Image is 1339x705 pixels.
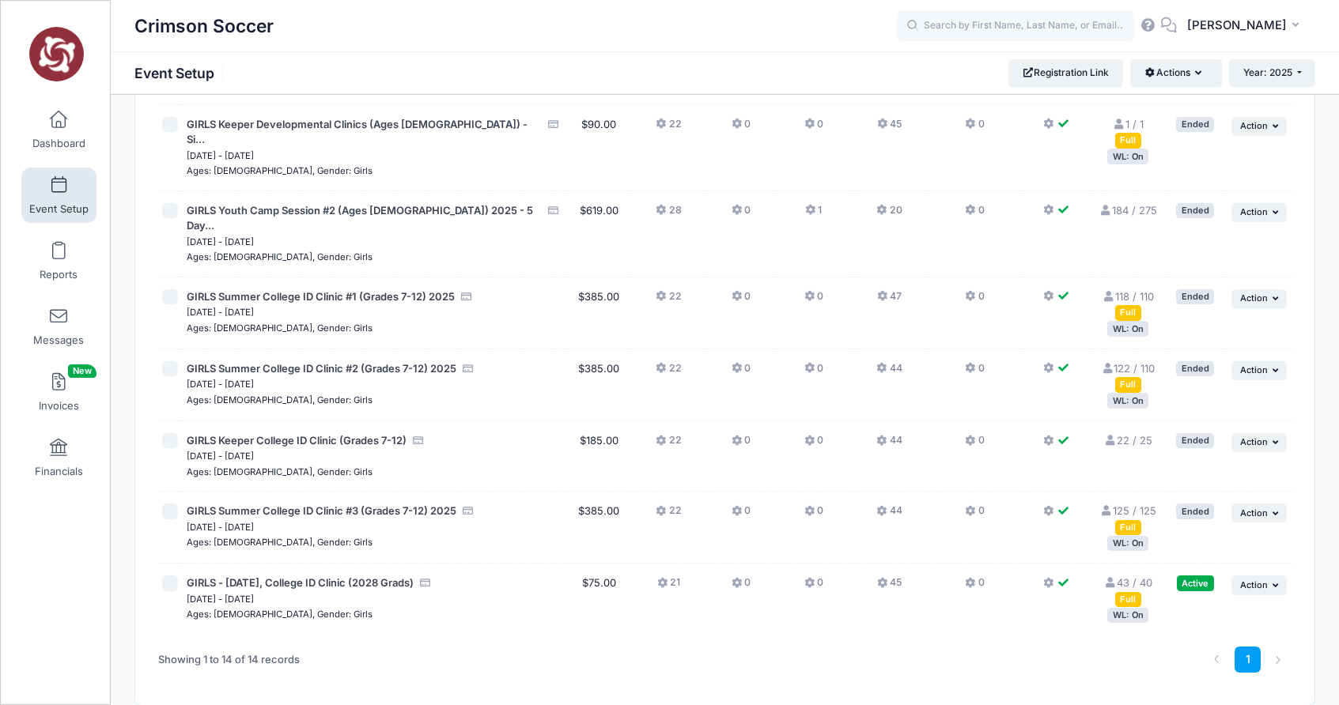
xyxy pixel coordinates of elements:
[187,290,455,303] span: GIRLS Summer College ID Clinic #1 (Grades 7-12) 2025
[1231,575,1287,594] button: Action
[460,292,473,302] i: Accepting Credit Card Payments
[656,289,681,312] button: 22
[21,168,96,223] a: Event Setup
[1177,575,1214,590] div: Active
[32,137,85,150] span: Dashboard
[876,433,902,456] button: 44
[462,364,475,374] i: Accepting Credit Card Payments
[187,165,373,176] small: Ages: [DEMOGRAPHIC_DATA], Gender: Girls
[1104,576,1152,605] a: 43 / 40 Full
[732,361,751,384] button: 0
[187,576,414,589] span: GIRLS - [DATE], College ID Clinic (2028 Grads)
[547,205,559,216] i: Accepting Credit Card Payments
[1107,536,1148,551] div: WL: On
[187,594,254,605] small: [DATE] - [DATE]
[1240,507,1268,518] span: Action
[732,117,751,140] button: 0
[805,203,822,226] button: 1
[1107,608,1148,623] div: WL: On
[187,322,373,334] small: Ages: [DEMOGRAPHIC_DATA], Gender: Girls
[965,433,984,456] button: 0
[547,119,559,130] i: Accepting Credit Card Payments
[134,8,274,44] h1: Crimson Soccer
[1,17,112,92] a: Crimson Soccer
[1177,8,1315,44] button: [PERSON_NAME]
[29,202,89,216] span: Event Setup
[877,289,902,312] button: 47
[877,117,902,140] button: 45
[1240,364,1268,375] span: Action
[656,117,681,140] button: 22
[1240,120,1268,131] span: Action
[1187,17,1287,34] span: [PERSON_NAME]
[187,451,254,462] small: [DATE] - [DATE]
[876,203,902,226] button: 20
[1240,436,1268,447] span: Action
[1240,292,1268,303] span: Action
[569,105,630,191] td: $90.00
[1100,504,1156,533] a: 125 / 125 Full
[1115,305,1141,320] div: Full
[804,361,823,384] button: 0
[569,277,630,349] td: $385.00
[569,492,630,564] td: $385.00
[965,361,984,384] button: 0
[39,399,79,413] span: Invoices
[187,307,254,318] small: [DATE] - [DATE]
[40,268,78,281] span: Reports
[657,575,680,598] button: 21
[1107,149,1148,164] div: WL: On
[1231,503,1287,522] button: Action
[187,118,528,146] span: GIRLS Keeper Developmental Clinics (Ages [DEMOGRAPHIC_DATA]) - Si...
[1176,433,1214,448] div: Ended
[1113,118,1144,146] a: 1 / 1 Full
[804,289,823,312] button: 0
[1176,203,1214,218] div: Ended
[1231,117,1287,136] button: Action
[1176,289,1214,304] div: Ended
[1115,377,1141,392] div: Full
[1231,203,1287,222] button: Action
[1130,59,1221,86] button: Actions
[1240,579,1268,590] span: Action
[187,466,373,477] small: Ages: [DEMOGRAPHIC_DATA], Gender: Girls
[187,379,254,390] small: [DATE] - [DATE]
[1115,520,1141,535] div: Full
[27,25,86,84] img: Crimson Soccer
[1099,204,1157,217] a: 184 / 275
[656,203,681,226] button: 28
[965,117,984,140] button: 0
[732,503,751,526] button: 0
[187,236,254,247] small: [DATE] - [DATE]
[732,575,751,598] button: 0
[187,537,373,548] small: Ages: [DEMOGRAPHIC_DATA], Gender: Girls
[897,10,1134,42] input: Search by First Name, Last Name, or Email...
[732,433,751,456] button: 0
[656,503,681,526] button: 22
[187,504,456,517] span: GIRLS Summer College ID Clinic #3 (Grades 7-12) 2025
[1115,133,1141,148] div: Full
[1231,433,1287,452] button: Action
[1101,362,1155,390] a: 122 / 110 Full
[187,251,373,262] small: Ages: [DEMOGRAPHIC_DATA], Gender: Girls
[1176,503,1214,518] div: Ended
[965,503,984,526] button: 0
[1240,206,1268,217] span: Action
[187,609,373,620] small: Ages: [DEMOGRAPHIC_DATA], Gender: Girls
[187,150,254,161] small: [DATE] - [DATE]
[656,361,681,384] button: 22
[1107,393,1148,408] div: WL: On
[804,575,823,598] button: 0
[1235,647,1261,673] a: 1
[569,349,630,421] td: $385.00
[876,361,902,384] button: 44
[21,102,96,157] a: Dashboard
[1229,59,1315,86] button: Year: 2025
[1103,290,1154,319] a: 118 / 110 Full
[134,65,228,81] h1: Event Setup
[21,430,96,485] a: Financials
[569,564,630,635] td: $75.00
[876,503,902,526] button: 44
[419,578,432,588] i: Accepting Credit Card Payments
[732,289,751,312] button: 0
